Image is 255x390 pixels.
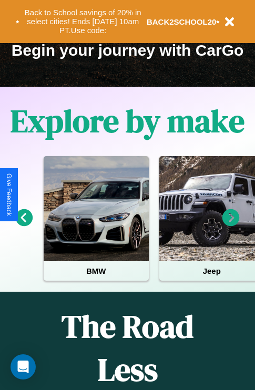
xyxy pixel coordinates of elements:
h1: Explore by make [11,99,244,142]
div: Open Intercom Messenger [11,354,36,379]
b: BACK2SCHOOL20 [147,17,217,26]
h4: BMW [44,261,149,281]
button: Back to School savings of 20% in select cities! Ends [DATE] 10am PT.Use code: [19,5,147,38]
div: Give Feedback [5,173,13,216]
